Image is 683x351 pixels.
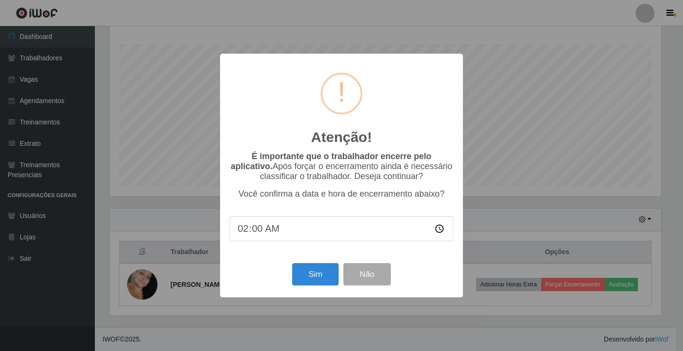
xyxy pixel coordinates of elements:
[343,263,390,285] button: Não
[230,189,453,199] p: Você confirma a data e hora de encerramento abaixo?
[230,152,453,181] p: Após forçar o encerramento ainda é necessário classificar o trabalhador. Deseja continuar?
[292,263,338,285] button: Sim
[231,152,431,171] b: É importante que o trabalhador encerre pelo aplicativo.
[311,129,372,146] h2: Atenção!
